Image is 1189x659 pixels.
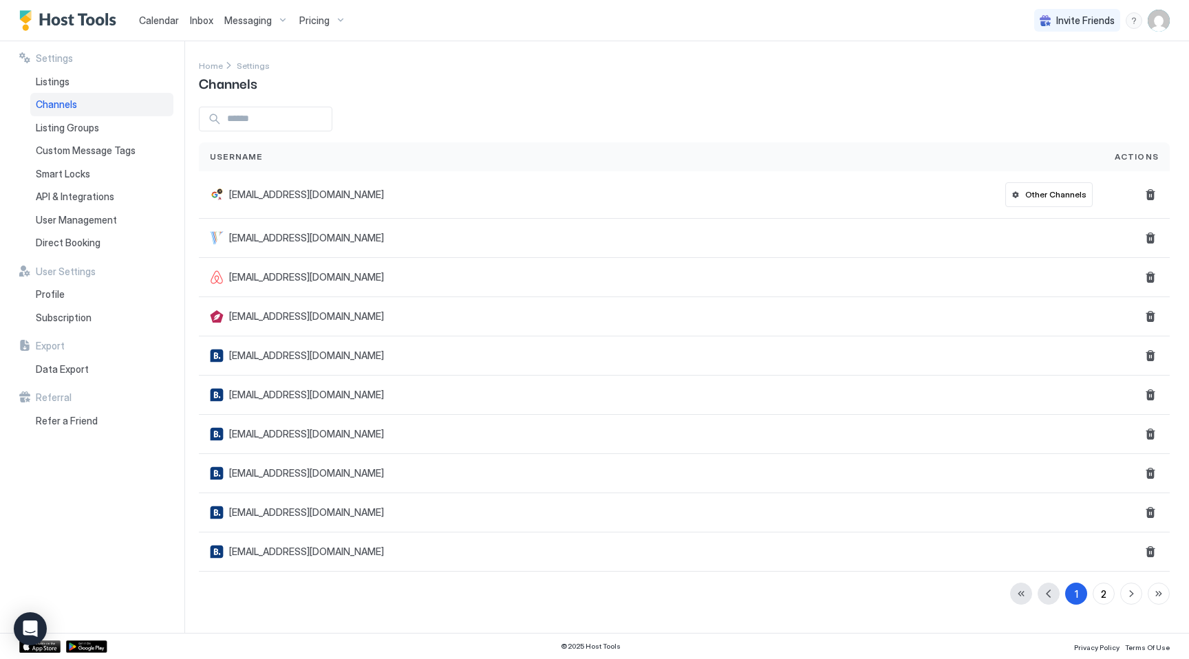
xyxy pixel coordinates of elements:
[210,151,263,163] span: Username
[36,237,100,249] span: Direct Booking
[1074,639,1120,653] a: Privacy Policy
[229,349,384,362] span: [EMAIL_ADDRESS][DOMAIN_NAME]
[299,14,330,27] span: Pricing
[224,14,272,27] span: Messaging
[237,58,270,72] div: Breadcrumb
[190,14,213,26] span: Inbox
[19,10,122,31] a: Host Tools Logo
[1075,587,1078,601] div: 1
[36,340,65,352] span: Export
[36,191,114,203] span: API & Integrations
[139,14,179,26] span: Calendar
[36,168,90,180] span: Smart Locks
[1126,12,1142,29] div: menu
[36,76,69,88] span: Listings
[36,98,77,111] span: Channels
[30,231,173,255] a: Direct Booking
[229,545,384,558] span: [EMAIL_ADDRESS][DOMAIN_NAME]
[1142,269,1159,285] button: Delete
[229,389,384,401] span: [EMAIL_ADDRESS][DOMAIN_NAME]
[229,271,384,283] span: [EMAIL_ADDRESS][DOMAIN_NAME]
[30,116,173,140] a: Listing Groups
[36,214,117,226] span: User Management
[36,122,99,134] span: Listing Groups
[36,266,96,278] span: User Settings
[1125,639,1170,653] a: Terms Of Use
[561,642,621,651] span: © 2025 Host Tools
[14,612,47,645] div: Open Intercom Messenger
[1101,587,1106,601] div: 2
[19,640,61,653] a: App Store
[237,58,270,72] a: Settings
[229,232,384,244] span: [EMAIL_ADDRESS][DOMAIN_NAME]
[30,162,173,186] a: Smart Locks
[1074,643,1120,651] span: Privacy Policy
[199,58,223,72] a: Home
[30,70,173,94] a: Listings
[30,358,173,381] a: Data Export
[229,506,384,519] span: [EMAIL_ADDRESS][DOMAIN_NAME]
[190,13,213,28] a: Inbox
[36,312,92,324] span: Subscription
[1093,583,1115,605] button: 2
[1142,465,1159,482] button: Delete
[36,144,136,157] span: Custom Message Tags
[1115,151,1159,163] span: Actions
[1056,14,1115,27] span: Invite Friends
[229,467,384,479] span: [EMAIL_ADDRESS][DOMAIN_NAME]
[36,363,89,376] span: Data Export
[36,391,72,404] span: Referral
[36,52,73,65] span: Settings
[1142,347,1159,364] button: Delete
[1142,504,1159,521] button: Delete
[139,13,179,28] a: Calendar
[36,415,98,427] span: Refer a Friend
[1005,182,1093,207] button: Other Channels
[1142,308,1159,325] button: Delete
[1142,186,1159,203] button: Delete
[1148,10,1170,32] div: User profile
[1142,543,1159,560] button: Delete
[30,185,173,208] a: API & Integrations
[30,139,173,162] a: Custom Message Tags
[30,283,173,306] a: Profile
[222,107,332,131] input: Input Field
[199,58,223,72] div: Breadcrumb
[237,61,270,71] span: Settings
[229,428,384,440] span: [EMAIL_ADDRESS][DOMAIN_NAME]
[1125,643,1170,651] span: Terms Of Use
[1025,188,1086,201] div: Other Channels
[1142,230,1159,246] button: Delete
[30,306,173,329] a: Subscription
[1142,387,1159,403] button: Delete
[199,61,223,71] span: Home
[30,93,173,116] a: Channels
[1142,426,1159,442] button: Delete
[30,208,173,232] a: User Management
[1065,583,1087,605] button: 1
[30,409,173,433] a: Refer a Friend
[199,72,257,93] span: Channels
[36,288,65,301] span: Profile
[66,640,107,653] a: Google Play Store
[229,310,384,323] span: [EMAIL_ADDRESS][DOMAIN_NAME]
[229,188,384,201] span: [EMAIL_ADDRESS][DOMAIN_NAME]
